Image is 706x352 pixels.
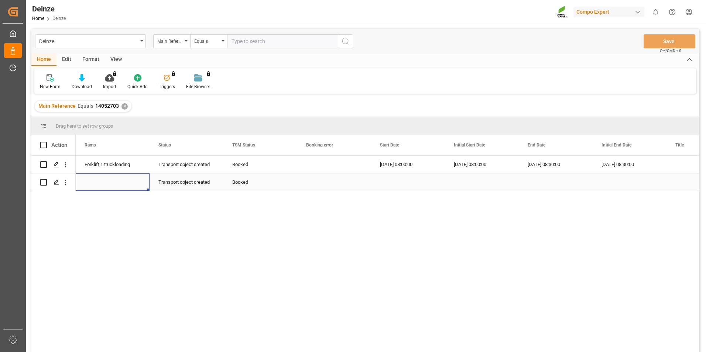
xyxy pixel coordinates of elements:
span: End Date [528,142,545,148]
span: Drag here to set row groups [56,123,113,129]
div: Transport object created [158,156,215,173]
button: Help Center [664,4,681,20]
div: Press SPACE to select this row. [31,156,76,173]
span: Ramp [85,142,96,148]
span: 14052703 [95,103,119,109]
div: Action [51,142,67,148]
div: Download [72,83,92,90]
span: TSM Status [232,142,255,148]
span: Status [158,142,171,148]
button: open menu [190,34,227,48]
span: Booking error [306,142,333,148]
button: Save [644,34,695,48]
div: Booked [232,156,288,173]
span: Equals [78,103,93,109]
div: Deinze [32,3,66,14]
div: Equals [194,36,219,45]
img: Screenshot%202023-09-29%20at%2010.02.21.png_1712312052.png [556,6,568,18]
div: Format [77,54,105,66]
div: Deinze [39,36,138,45]
div: [DATE] 08:00:00 [445,156,519,173]
span: Title [675,142,684,148]
span: Initial End Date [602,142,631,148]
div: [DATE] 08:30:00 [593,156,666,173]
div: ✕ [121,103,128,110]
span: Main Reference [38,103,76,109]
div: Press SPACE to select this row. [31,173,76,191]
div: Main Reference [157,36,182,45]
input: Type to search [227,34,338,48]
button: search button [338,34,353,48]
div: [DATE] 08:00:00 [371,156,445,173]
button: open menu [153,34,190,48]
div: Edit [56,54,77,66]
span: Ctrl/CMD + S [660,48,681,54]
div: View [105,54,127,66]
div: Home [31,54,56,66]
div: New Form [40,83,61,90]
div: Compo Expert [573,7,644,17]
a: Home [32,16,44,21]
span: Start Date [380,142,399,148]
div: Forklift 1 truckloading [85,156,141,173]
button: show 0 new notifications [647,4,664,20]
span: Initial Start Date [454,142,485,148]
div: Transport object created [158,174,215,191]
button: Compo Expert [573,5,647,19]
button: open menu [35,34,146,48]
div: [DATE] 08:30:00 [519,156,593,173]
div: Booked [232,174,288,191]
div: Quick Add [127,83,148,90]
